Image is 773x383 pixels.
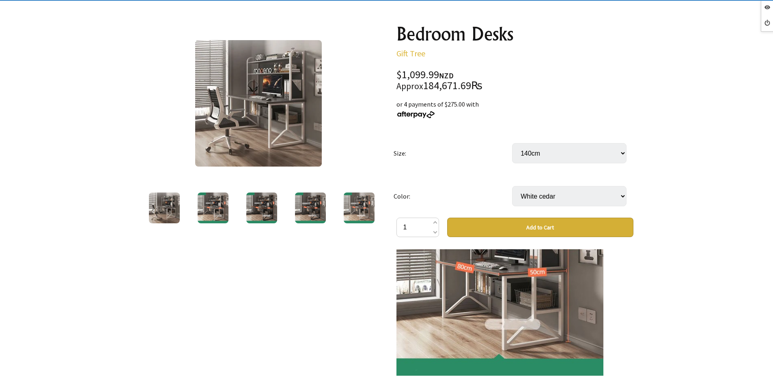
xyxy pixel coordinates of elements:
img: Afterpay [396,111,435,118]
div: or 4 payments of $275.00 with [396,99,633,119]
img: Bedroom Desks [195,40,322,167]
img: Bedroom Desks [149,193,180,223]
h1: Bedroom Desks [396,24,633,44]
img: Bedroom Desks [198,193,228,223]
a: Gift Tree [396,48,425,58]
div: $1,099.99 184,671.69₨ [396,70,633,91]
img: Bedroom Desks [295,193,326,223]
span: NZD [439,71,454,80]
td: Color: [394,175,512,218]
img: Bedroom Desks [246,193,277,223]
img: Bedroom Desks [344,193,375,223]
small: Approx [396,81,423,92]
button: Add to Cart [447,218,633,237]
td: Size: [394,132,512,175]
